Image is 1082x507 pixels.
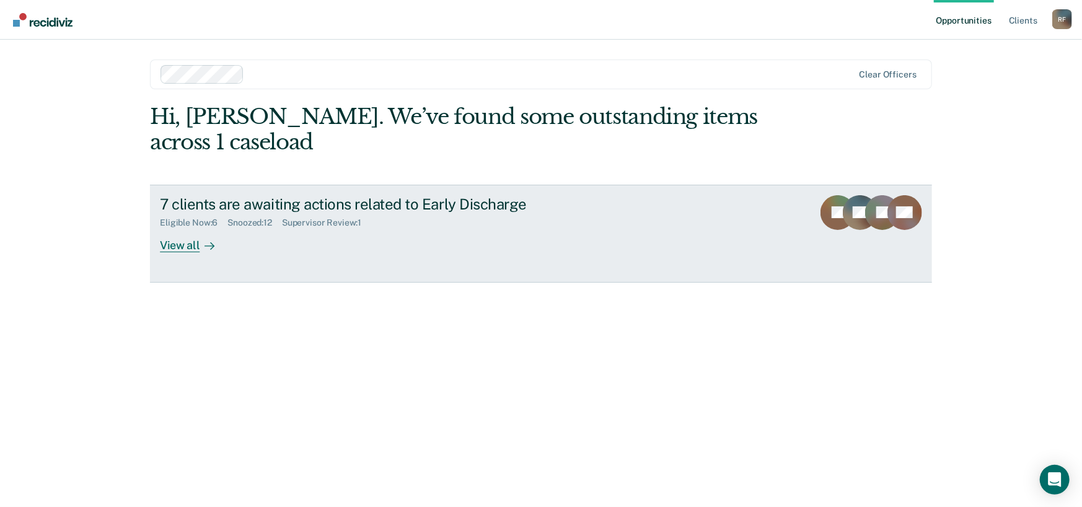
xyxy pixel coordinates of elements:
[13,13,73,27] img: Recidiviz
[1052,9,1072,29] div: R F
[282,218,371,228] div: Supervisor Review : 1
[160,195,595,213] div: 7 clients are awaiting actions related to Early Discharge
[1040,465,1070,495] div: Open Intercom Messenger
[160,228,229,252] div: View all
[160,218,227,228] div: Eligible Now : 6
[150,185,932,283] a: 7 clients are awaiting actions related to Early DischargeEligible Now:6Snoozed:12Supervisor Revie...
[1052,9,1072,29] button: Profile dropdown button
[860,69,917,80] div: Clear officers
[227,218,282,228] div: Snoozed : 12
[150,104,775,155] div: Hi, [PERSON_NAME]. We’ve found some outstanding items across 1 caseload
